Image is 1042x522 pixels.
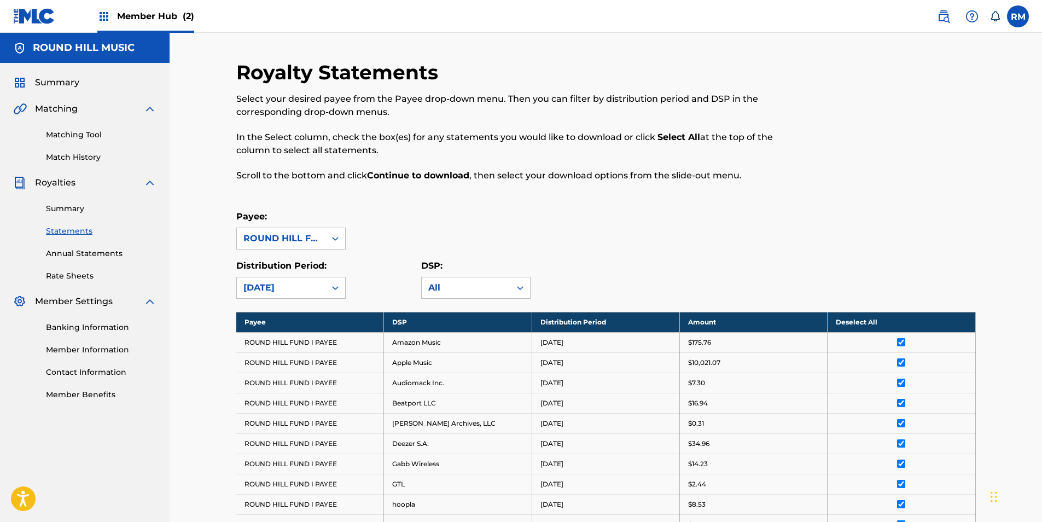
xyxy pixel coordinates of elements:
strong: Continue to download [367,170,469,181]
iframe: Resource Center [1011,347,1042,435]
td: ROUND HILL FUND I PAYEE [236,413,384,433]
strong: Select All [657,132,700,142]
td: [DATE] [532,373,679,393]
p: Select your desired payee from the Payee drop-down menu. Then you can filter by distribution peri... [236,92,806,119]
td: Beatport LLC [384,393,532,413]
div: All [428,281,504,294]
img: expand [143,176,156,189]
div: Drag [991,480,997,513]
img: Accounts [13,42,26,55]
img: Summary [13,76,26,89]
span: Member Settings [35,295,113,308]
span: Matching [35,102,78,115]
td: [DATE] [532,332,679,352]
td: GTL [384,474,532,494]
a: Match History [46,152,156,163]
img: help [965,10,979,23]
a: Matching Tool [46,129,156,141]
span: (2) [183,11,194,21]
img: Top Rightsholders [97,10,110,23]
div: User Menu [1007,5,1029,27]
td: hoopla [384,494,532,514]
label: Distribution Period: [236,260,327,271]
img: Royalties [13,176,26,189]
span: Member Hub [117,10,194,22]
img: expand [143,102,156,115]
td: Gabb Wireless [384,454,532,474]
img: search [937,10,950,23]
th: Payee [236,312,384,332]
img: expand [143,295,156,308]
td: Deezer S.A. [384,433,532,454]
td: [DATE] [532,413,679,433]
img: Member Settings [13,295,26,308]
span: Royalties [35,176,75,189]
td: [PERSON_NAME] Archives, LLC [384,413,532,433]
label: Payee: [236,211,267,222]
a: Summary [46,203,156,214]
td: [DATE] [532,433,679,454]
a: SummarySummary [13,76,79,89]
p: $16.94 [688,398,708,408]
p: $2.44 [688,479,706,489]
th: Deselect All [828,312,975,332]
th: DSP [384,312,532,332]
td: ROUND HILL FUND I PAYEE [236,433,384,454]
p: In the Select column, check the box(es) for any statements you would like to download or click at... [236,131,806,157]
a: Public Search [933,5,954,27]
a: Contact Information [46,367,156,378]
a: Member Information [46,344,156,356]
td: ROUND HILL FUND I PAYEE [236,373,384,393]
img: MLC Logo [13,8,55,24]
label: DSP: [421,260,443,271]
p: $34.96 [688,439,709,449]
th: Distribution Period [532,312,679,332]
iframe: Chat Widget [987,469,1042,522]
td: ROUND HILL FUND I PAYEE [236,352,384,373]
p: $7.30 [688,378,705,388]
td: [DATE] [532,474,679,494]
a: Member Benefits [46,389,156,401]
p: $14.23 [688,459,708,469]
div: [DATE] [243,281,319,294]
td: Apple Music [384,352,532,373]
h5: ROUND HILL MUSIC [33,42,135,54]
td: ROUND HILL FUND I PAYEE [236,494,384,514]
div: Notifications [989,11,1000,22]
div: Help [961,5,983,27]
h2: Royalty Statements [236,60,444,85]
td: ROUND HILL FUND I PAYEE [236,454,384,474]
th: Amount [679,312,827,332]
td: [DATE] [532,454,679,474]
td: [DATE] [532,352,679,373]
td: ROUND HILL FUND I PAYEE [236,332,384,352]
span: Summary [35,76,79,89]
a: Annual Statements [46,248,156,259]
p: $8.53 [688,500,706,509]
div: ROUND HILL FUND I PAYEE [243,232,319,245]
td: ROUND HILL FUND I PAYEE [236,474,384,494]
p: $175.76 [688,338,711,347]
img: Matching [13,102,27,115]
td: Amazon Music [384,332,532,352]
td: Audiomack Inc. [384,373,532,393]
p: $10,021.07 [688,358,720,368]
p: Scroll to the bottom and click , then select your download options from the slide-out menu. [236,169,806,182]
td: [DATE] [532,494,679,514]
a: Statements [46,225,156,237]
p: $0.31 [688,419,704,428]
td: [DATE] [532,393,679,413]
a: Banking Information [46,322,156,333]
a: Rate Sheets [46,270,156,282]
td: ROUND HILL FUND I PAYEE [236,393,384,413]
